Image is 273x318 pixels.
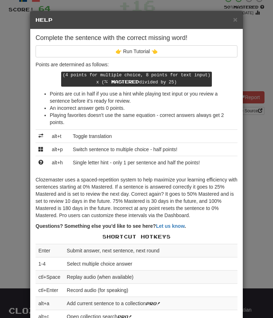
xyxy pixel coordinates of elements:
td: Record audio (for speaking) [64,283,237,297]
span: % Mastered [104,79,139,84]
span: × [233,15,237,24]
p: Shortcut Hotkeys [36,233,237,240]
td: Replay audio (when available) [64,270,237,283]
strong: Questions? Something else you'd like to see here? . [36,223,186,229]
td: Add current sentence to a collection [64,297,237,310]
kbd: (4 points for multiple choice, 8 points for text input) x ( divided by 25) [61,72,212,87]
li: Playing favorites doesn't use the same equation - correct answers always get 2 points. [50,112,237,126]
h4: Complete the sentence with the correct missing word! [36,35,237,42]
td: Switch sentence to multiple choice - half points! [70,143,237,156]
p: Points are determined as follows: [36,61,237,68]
td: alt+a [36,297,64,310]
p: Clozemaster uses a spaced-repetition system to help maximize your learning efficiency with senten... [36,176,237,219]
td: Single letter hint - only 1 per sentence and half the points! [70,156,237,169]
td: Toggle translation [70,129,237,143]
td: ctl+Enter [36,283,64,297]
td: ctl+Space [36,270,64,283]
td: Submit answer, next sentence, next round [64,244,237,257]
button: 👉 Run Tutorial 👈 [36,45,237,57]
button: Close [233,16,237,23]
li: Points are cut in half if you use a hint while playing text input or you review a sentence before... [50,90,237,104]
h5: Help [36,16,237,24]
a: Let us know [156,223,184,229]
td: alt+h [49,156,70,169]
li: An incorrect answer gets 0 points. [50,104,237,112]
td: alt+p [49,143,70,156]
td: alt+t [49,129,70,143]
td: Enter [36,244,64,257]
td: Select multiple choice answer [64,257,237,270]
td: 1-4 [36,257,64,270]
em: Pro! [146,301,160,306]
